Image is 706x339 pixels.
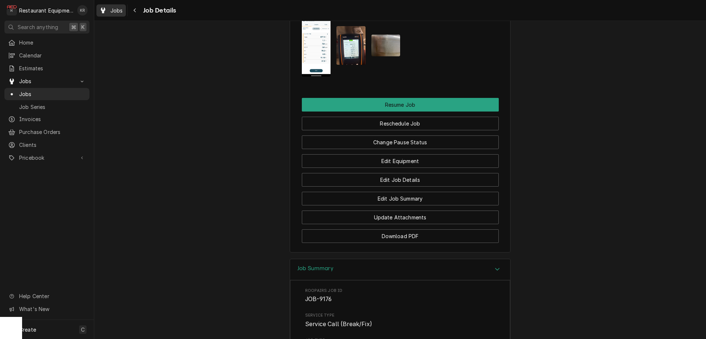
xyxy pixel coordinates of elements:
a: Clients [4,139,89,151]
span: C [81,326,85,333]
button: Edit Job Details [302,173,499,187]
div: Restaurant Equipment Diagnostics [19,7,73,14]
div: Button Group Row [302,187,499,205]
a: Go to Help Center [4,290,89,302]
span: ⌘ [71,23,76,31]
div: Kelli Robinette's Avatar [77,5,88,15]
div: Button Group Row [302,224,499,243]
span: Attachments [302,8,499,82]
div: Button Group Row [302,98,499,112]
div: Button Group Row [302,149,499,168]
a: Home [4,36,89,49]
span: Jobs [110,7,123,14]
span: JOB-9176 [305,296,332,303]
span: Estimates [19,64,86,72]
button: Change Pause Status [302,135,499,149]
div: R [7,5,17,15]
div: Restaurant Equipment Diagnostics's Avatar [7,5,17,15]
div: Button Group Row [302,205,499,224]
a: Invoices [4,113,89,125]
button: Navigate back [129,4,141,16]
span: Roopairs Job ID [305,288,495,294]
span: Service Call (Break/Fix) [305,321,372,328]
img: LEti6T1SGZRWcivz1EQE [302,14,331,77]
span: Invoices [19,115,86,123]
span: Search anything [18,23,58,31]
span: Pricebook [19,154,75,162]
div: Button Group [302,98,499,243]
span: Create [19,326,36,333]
span: Job Details [141,6,176,15]
button: Edit Equipment [302,154,499,168]
a: Jobs [4,88,89,100]
a: Job Series [4,101,89,113]
span: Service Type [305,320,495,329]
span: Jobs [19,77,75,85]
div: Button Group Row [302,112,499,130]
div: Accordion Header [290,259,510,280]
div: Button Group Row [302,168,499,187]
span: Service Type [305,312,495,318]
a: Jobs [96,4,126,17]
button: Accordion Details Expand Trigger [290,259,510,280]
div: Attachments [302,1,499,83]
a: Estimates [4,62,89,74]
button: Download PDF [302,229,499,243]
span: Job Series [19,103,86,111]
button: Update Attachments [302,211,499,224]
button: Resume Job [302,98,499,112]
span: Purchase Orders [19,128,86,136]
a: Go to Jobs [4,75,89,87]
span: Clients [19,141,86,149]
span: Calendar [19,52,86,59]
a: Go to Pricebook [4,152,89,164]
span: Jobs [19,90,86,98]
a: Purchase Orders [4,126,89,138]
img: UByyW68tRGmwgAWdmvPV [371,35,400,56]
a: Go to What's New [4,303,89,315]
button: Edit Job Summary [302,192,499,205]
div: Button Group Row [302,130,499,149]
span: Home [19,39,86,46]
span: Roopairs Job ID [305,295,495,304]
h3: Job Summary [297,265,333,272]
div: KR [77,5,88,15]
div: Service Type [305,312,495,328]
a: Calendar [4,49,89,61]
span: What's New [19,305,85,313]
button: Reschedule Job [302,117,499,130]
span: K [81,23,85,31]
img: GiqvlZXHSd6TGRzTttcD [336,26,366,65]
span: Help Center [19,292,85,300]
button: Search anything⌘K [4,21,89,33]
div: Roopairs Job ID [305,288,495,304]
